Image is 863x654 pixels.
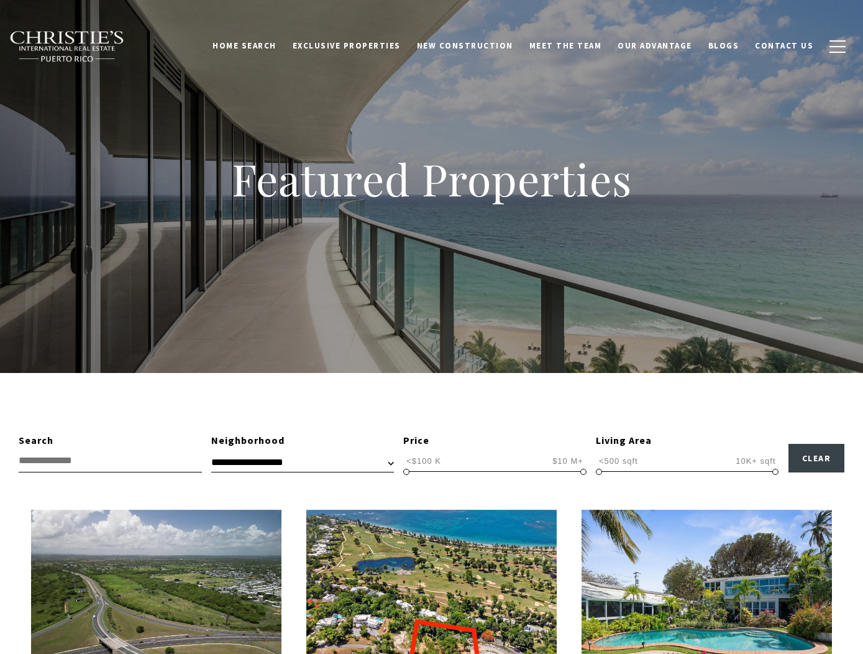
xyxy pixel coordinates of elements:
[417,40,513,51] span: New Construction
[708,40,739,51] span: Blogs
[788,444,845,472] button: Clear
[610,34,700,58] a: Our Advantage
[733,455,779,467] span: 10K+ sqft
[285,34,409,58] a: Exclusive Properties
[521,34,610,58] a: Meet the Team
[403,455,444,467] span: <$100 K
[549,455,587,467] span: $10 M+
[293,40,401,51] span: Exclusive Properties
[19,433,202,449] div: Search
[700,34,747,58] a: Blogs
[403,433,587,449] div: Price
[152,152,711,206] h1: Featured Properties
[755,40,813,51] span: Contact Us
[409,34,521,58] a: New Construction
[596,455,641,467] span: <500 sqft
[596,433,779,449] div: Living Area
[204,34,285,58] a: Home Search
[9,30,125,63] img: Christie's International Real Estate black text logo
[618,40,692,51] span: Our Advantage
[211,433,395,449] div: Neighborhood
